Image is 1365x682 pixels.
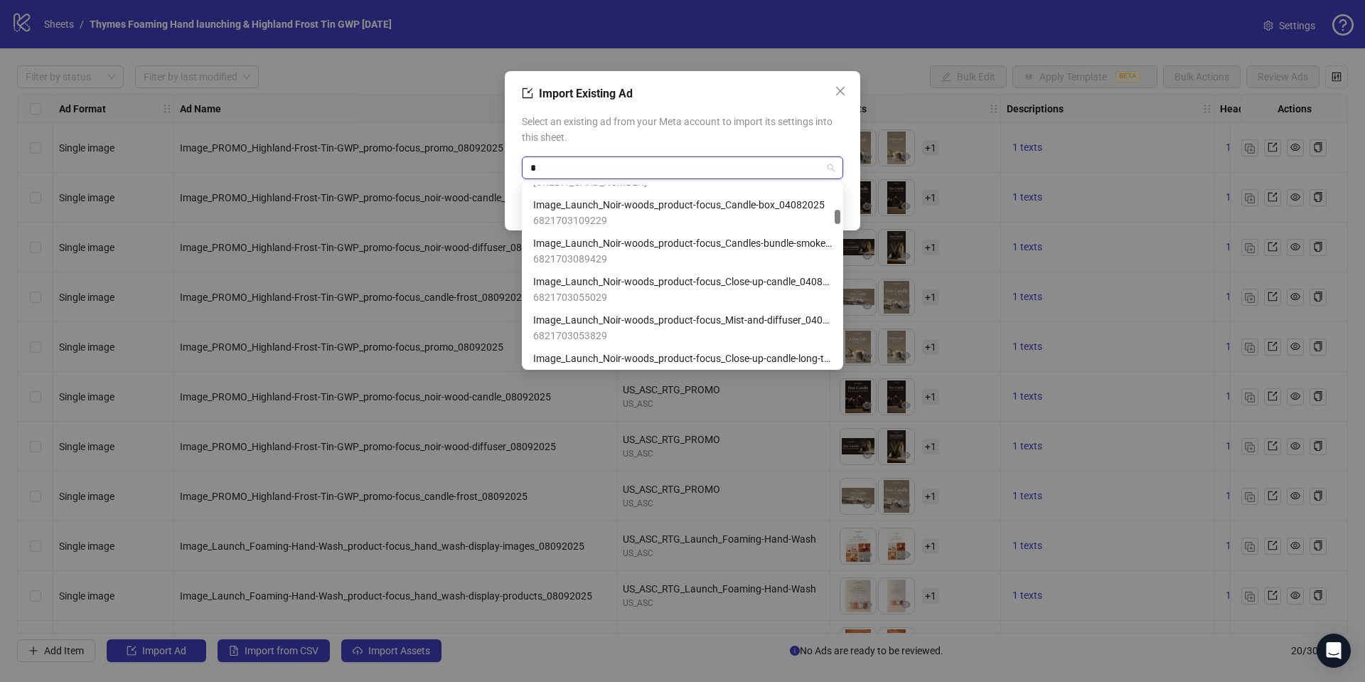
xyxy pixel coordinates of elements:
[525,270,840,309] div: Image_Launch_Noir-woods_product-focus_Close-up-candle_04082025
[533,251,832,267] span: 6821703089429
[533,197,825,213] span: Image_Launch_Noir-woods_product-focus_Candle-box_04082025
[533,312,832,328] span: Image_Launch_Noir-woods_product-focus_Mist-and-diffuser_04082025
[533,235,832,251] span: Image_Launch_Noir-woods_product-focus_Candles-bundle-smoke_04082025
[533,289,832,305] span: 6821703055029
[1317,634,1351,668] div: Open Intercom Messenger
[525,309,840,347] div: Image_Launch_Noir-woods_product-focus_Mist-and-diffuser_04082025
[829,80,852,102] button: Close
[539,87,633,100] span: Import Existing Ad
[522,87,533,99] span: import
[522,114,843,145] span: Select an existing ad from your Meta account to import its settings into this sheet.
[525,193,840,232] div: Image_Launch_Noir-woods_product-focus_Candle-box_04082025
[533,213,825,228] span: 6821703109229
[533,274,832,289] span: Image_Launch_Noir-woods_product-focus_Close-up-candle_04082025
[835,85,846,97] span: close
[525,347,840,385] div: Image_Launch_Noir-woods_product-focus_Close-up-candle-long-text_04082025
[533,328,832,343] span: 6821703053829
[525,232,840,270] div: Image_Launch_Noir-woods_product-focus_Candles-bundle-smoke_04082025
[533,351,832,366] span: Image_Launch_Noir-woods_product-focus_Close-up-candle-long-text_04082025
[533,366,832,382] span: 6821703037829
